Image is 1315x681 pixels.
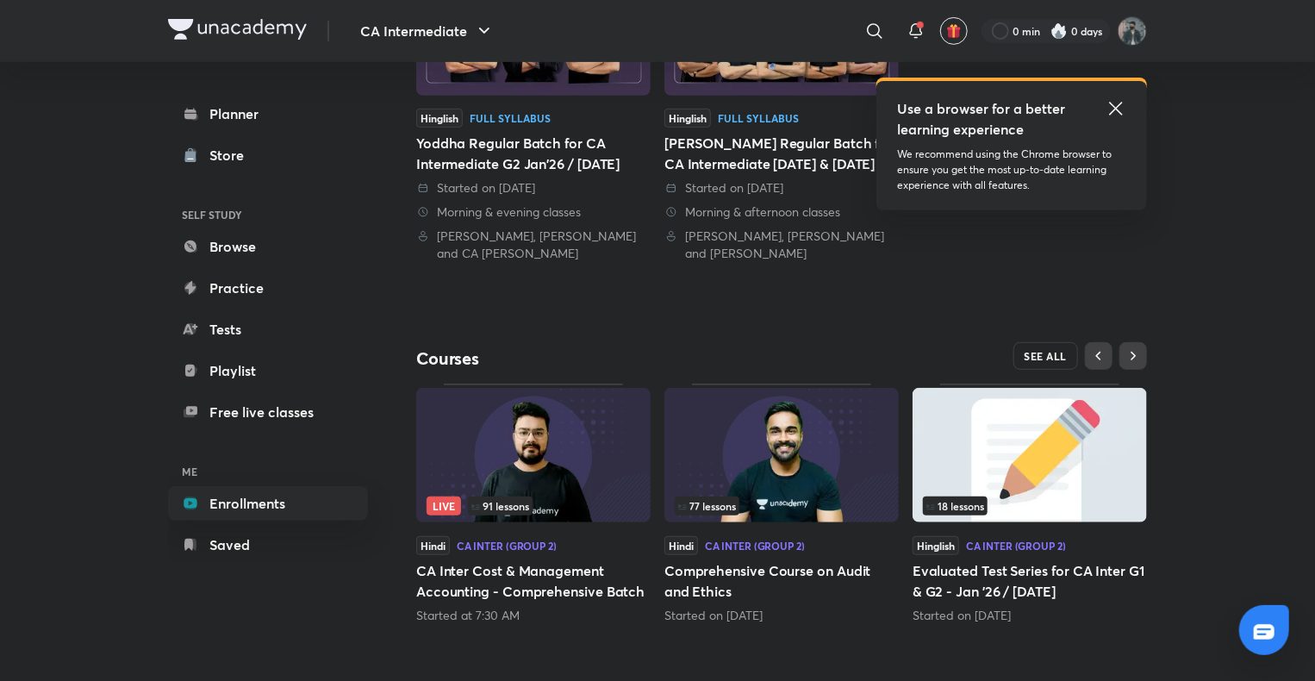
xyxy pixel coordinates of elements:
[168,229,368,264] a: Browse
[664,388,899,522] img: Thumbnail
[897,98,1069,140] h5: Use a browser for a better learning experience
[416,347,782,370] h4: Courses
[168,312,368,347] a: Tests
[168,486,368,521] a: Enrollments
[678,501,736,511] span: 77 lessons
[913,384,1147,623] div: Evaluated Test Series for CA Inter G1 & G2 - Jan '26 / May '26
[966,540,1066,551] div: CA Inter (Group 2)
[416,179,651,197] div: Started on 15 Jul 2025
[416,560,651,602] h5: CA Inter Cost & Management Accounting - Comprehensive Batch
[664,203,899,221] div: Morning & afternoon classes
[664,384,899,623] div: Comprehensive Course on Audit and Ethics
[946,23,962,39] img: avatar
[664,179,899,197] div: Started on 12 Mar 2025
[923,497,1137,515] div: left
[168,138,368,172] a: Store
[913,388,1147,522] img: Thumbnail
[427,497,640,515] div: infocontainer
[1013,342,1079,370] button: SEE ALL
[457,540,557,551] div: CA Inter (Group 2)
[350,14,505,48] button: CA Intermediate
[1118,16,1147,46] img: Harsh Raj
[675,497,888,515] div: infocontainer
[718,113,799,123] div: Full Syllabus
[168,19,307,40] img: Company Logo
[913,607,1147,624] div: Started on Aug 31
[470,113,551,123] div: Full Syllabus
[416,388,651,522] img: Thumbnail
[675,497,888,515] div: left
[664,607,899,624] div: Started on Jul 18
[664,560,899,602] h5: Comprehensive Course on Audit and Ethics
[209,145,254,166] div: Store
[168,457,368,486] h6: ME
[923,497,1137,515] div: infocontainer
[416,607,651,624] div: Started at 7:30 AM
[416,228,651,262] div: Aditya Sharma, Shantam Gupta and CA Kishan Kumar
[416,203,651,221] div: Morning & evening classes
[416,536,450,555] span: Hindi
[168,353,368,388] a: Playlist
[416,384,651,623] div: CA Inter Cost & Management Accounting - Comprehensive Batch
[168,528,368,562] a: Saved
[926,501,984,511] span: 18 lessons
[923,497,1137,515] div: infosection
[675,497,888,515] div: infosection
[664,109,711,128] span: Hinglish
[897,147,1126,193] p: We recommend using the Chrome browser to ensure you get the most up-to-date learning experience w...
[168,19,307,44] a: Company Logo
[940,17,968,45] button: avatar
[168,395,368,429] a: Free live classes
[471,501,529,511] span: 91 lessons
[416,109,463,128] span: Hinglish
[427,497,461,515] span: Live
[427,497,640,515] div: left
[168,271,368,305] a: Practice
[416,133,651,174] div: Yoddha Regular Batch for CA Intermediate G2 Jan'26 / [DATE]
[168,200,368,229] h6: SELF STUDY
[913,560,1147,602] h5: Evaluated Test Series for CA Inter G1 & G2 - Jan '26 / [DATE]
[664,133,899,174] div: [PERSON_NAME] Regular Batch for CA Intermediate [DATE] & [DATE]
[705,540,805,551] div: CA Inter (Group 2)
[1050,22,1068,40] img: streak
[168,97,368,131] a: Planner
[913,536,959,555] span: Hinglish
[664,228,899,262] div: Nakul Katheria, Ankit Oberoi and Arvind Tuli
[1025,350,1068,362] span: SEE ALL
[664,536,698,555] span: Hindi
[427,497,640,515] div: infosection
